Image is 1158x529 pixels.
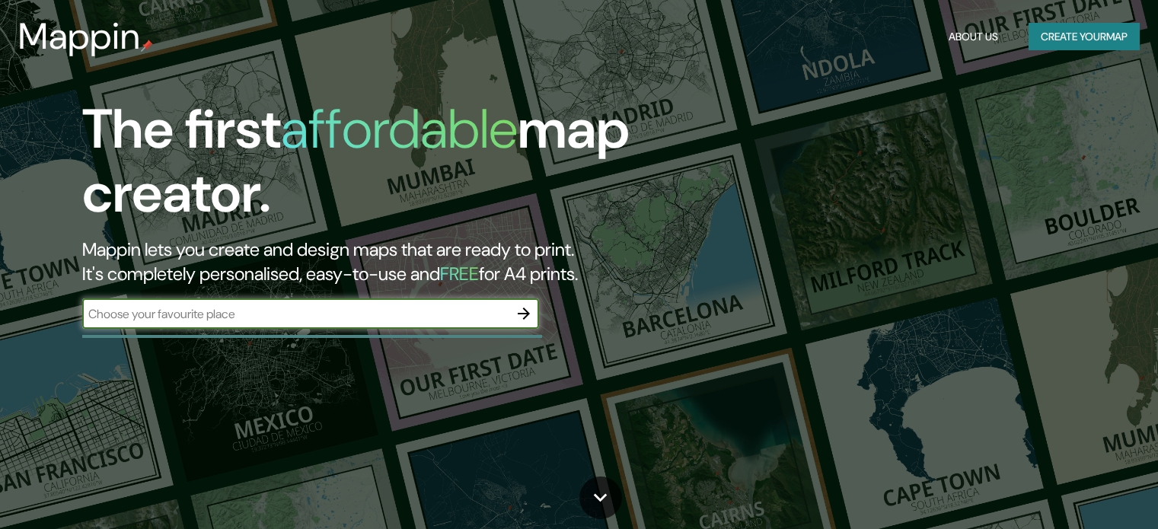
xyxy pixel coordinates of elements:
h1: The first map creator. [82,97,662,237]
h1: affordable [281,94,518,164]
button: Create yourmap [1029,23,1140,51]
input: Choose your favourite place [82,305,509,323]
img: mappin-pin [141,40,153,52]
button: About Us [943,23,1004,51]
h2: Mappin lets you create and design maps that are ready to print. It's completely personalised, eas... [82,237,662,286]
h5: FREE [440,262,479,285]
h3: Mappin [18,15,141,58]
